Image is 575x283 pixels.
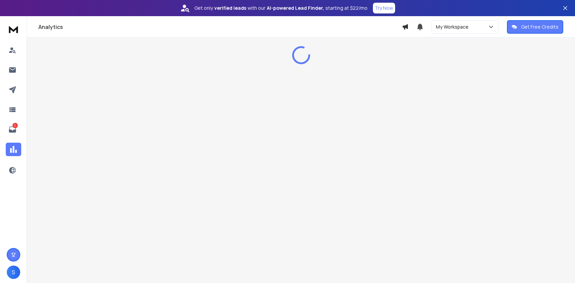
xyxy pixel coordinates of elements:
[267,5,324,11] strong: AI-powered Lead Finder,
[436,24,471,30] p: My Workspace
[6,123,19,136] a: 1
[194,5,368,11] p: Get only with our starting at $22/mo
[7,266,20,279] button: S
[507,20,563,34] button: Get Free Credits
[214,5,246,11] strong: verified leads
[521,24,558,30] p: Get Free Credits
[7,23,20,35] img: logo
[373,3,395,13] button: Try Now
[38,23,402,31] h1: Analytics
[12,123,18,128] p: 1
[375,5,393,11] p: Try Now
